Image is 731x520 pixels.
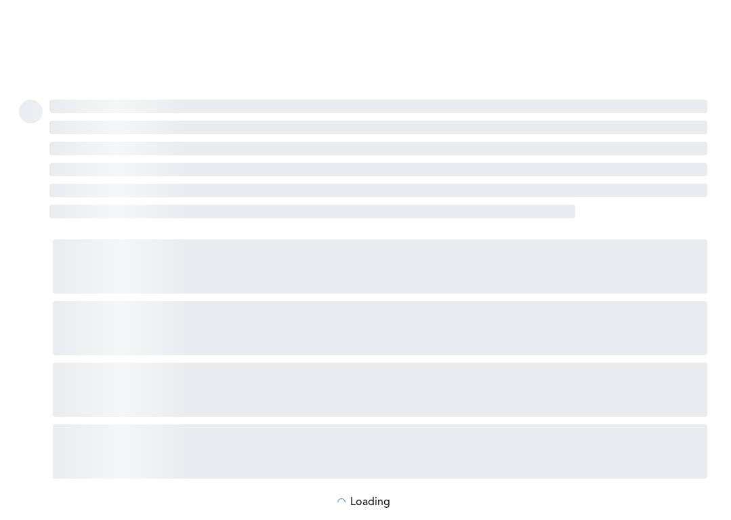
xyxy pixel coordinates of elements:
span: ‌ [53,363,707,417]
span: ‌ [49,100,707,113]
span: ‌ [49,163,707,176]
span: ‌ [53,239,707,294]
span: ‌ [19,100,43,123]
p: Loading [350,496,390,508]
span: ‌ [49,205,576,218]
span: ‌ [53,301,707,355]
span: ‌ [49,184,707,197]
span: ‌ [49,142,707,155]
span: ‌ [53,424,707,479]
span: ‌ [49,121,707,134]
